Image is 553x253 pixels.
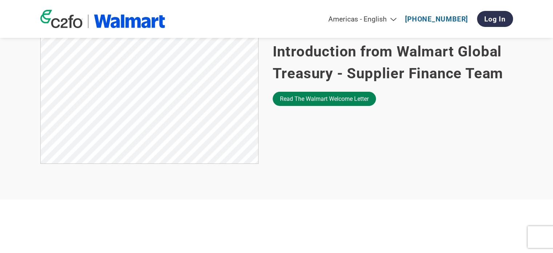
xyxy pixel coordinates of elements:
[273,41,513,84] h2: Introduction from Walmart Global Treasury - Supplier Finance Team
[273,92,376,106] a: Read the Walmart welcome letter
[40,10,83,28] img: c2fo logo
[94,15,165,28] img: Walmart
[477,11,513,27] a: Log In
[405,15,468,23] a: [PHONE_NUMBER]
